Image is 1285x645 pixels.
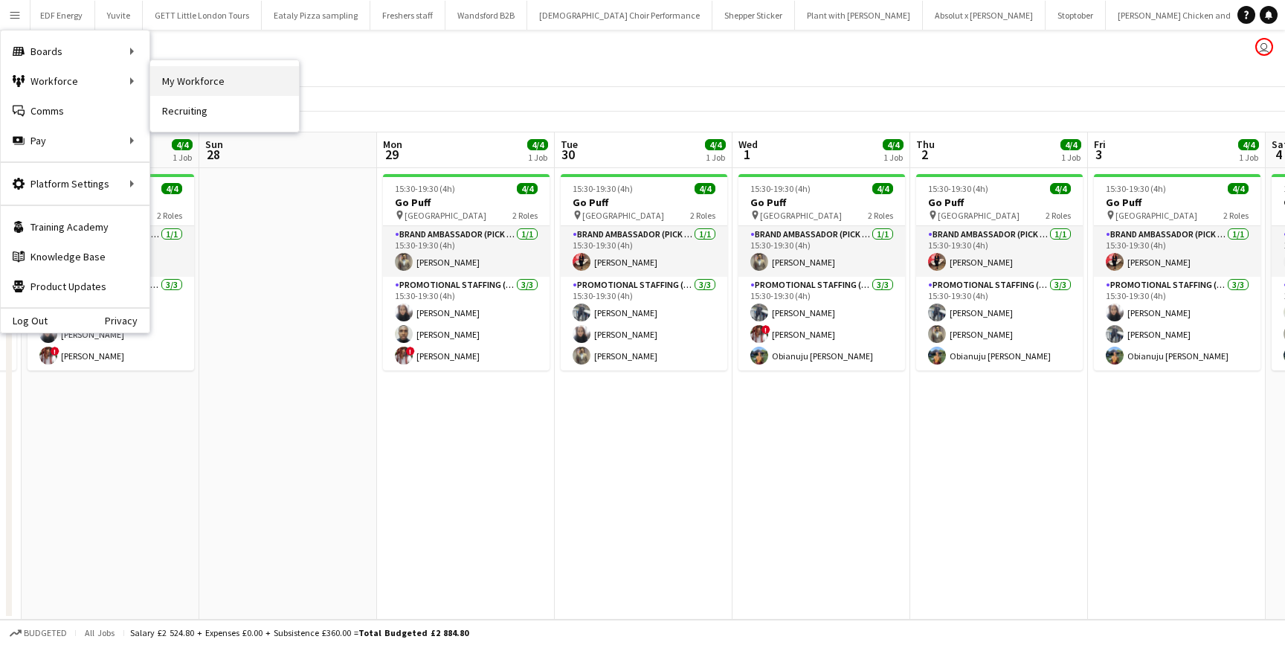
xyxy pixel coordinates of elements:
button: Wandsford B2B [445,1,527,30]
span: Budgeted [24,628,67,638]
span: 4/4 [1050,183,1071,194]
div: Salary £2 524.80 + Expenses £0.00 + Subsistence £360.00 = [130,627,468,638]
h3: Go Puff [383,196,550,209]
app-card-role: Promotional Staffing (Brand Ambassadors)3/315:30-19:30 (4h)[PERSON_NAME][PERSON_NAME]Obianuju [PE... [916,277,1083,370]
span: 4/4 [1238,139,1259,150]
div: 1 Job [883,152,903,163]
app-card-role: Brand Ambassador (Pick up)1/115:30-19:30 (4h)[PERSON_NAME] [383,226,550,277]
span: 2 Roles [690,210,715,221]
app-card-role: Promotional Staffing (Brand Ambassadors)3/315:30-19:30 (4h)[PERSON_NAME][PERSON_NAME]![PERSON_NAME] [383,277,550,370]
div: 1 Job [1061,152,1081,163]
span: 15:30-19:30 (4h) [573,183,633,194]
app-card-role: Brand Ambassador (Pick up)1/115:30-19:30 (4h)[PERSON_NAME] [561,226,727,277]
span: 2 [914,146,935,163]
span: 2 Roles [1046,210,1071,221]
span: ! [51,347,59,356]
a: Knowledge Base [1,242,149,272]
button: Shepper Sticker [712,1,795,30]
app-job-card: 15:30-19:30 (4h)4/4Go Puff [GEOGRAPHIC_DATA]2 RolesBrand Ambassador (Pick up)1/115:30-19:30 (4h)[... [738,174,905,370]
span: [GEOGRAPHIC_DATA] [582,210,664,221]
span: 4/4 [1228,183,1249,194]
span: 30 [558,146,578,163]
button: Yuvite [95,1,143,30]
span: 4/4 [705,139,726,150]
app-job-card: 15:30-19:30 (4h)4/4Go Puff [GEOGRAPHIC_DATA]2 RolesBrand Ambassador (Pick up)1/115:30-19:30 (4h)[... [561,174,727,370]
app-user-avatar: Nina Mackay [1255,38,1273,56]
span: [GEOGRAPHIC_DATA] [760,210,842,221]
a: My Workforce [150,66,299,96]
app-card-role: Brand Ambassador (Pick up)1/115:30-19:30 (4h)[PERSON_NAME] [738,226,905,277]
span: 4/4 [872,183,893,194]
span: [GEOGRAPHIC_DATA] [938,210,1020,221]
span: Mon [383,138,402,151]
div: 1 Job [173,152,192,163]
span: Sun [205,138,223,151]
span: 15:30-19:30 (4h) [750,183,811,194]
app-card-role: Promotional Staffing (Brand Ambassadors)3/315:30-19:30 (4h)[PERSON_NAME]![PERSON_NAME]Obianuju [P... [738,277,905,370]
span: 2 Roles [1223,210,1249,221]
span: 1 [736,146,758,163]
span: 2 Roles [157,210,182,221]
span: 4/4 [695,183,715,194]
span: 15:30-19:30 (4h) [928,183,988,194]
span: 2 Roles [868,210,893,221]
app-card-role: Brand Ambassador (Pick up)1/115:30-19:30 (4h)[PERSON_NAME] [916,226,1083,277]
span: 3 [1092,146,1106,163]
button: Absolut x [PERSON_NAME] [923,1,1046,30]
span: Total Budgeted £2 884.80 [358,627,468,638]
h3: Go Puff [738,196,905,209]
span: 29 [381,146,402,163]
button: Budgeted [7,625,69,641]
span: Thu [916,138,935,151]
span: 4/4 [883,139,904,150]
h3: Go Puff [1094,196,1260,209]
div: 1 Job [706,152,725,163]
button: [PERSON_NAME] Chicken and Shakes [1106,1,1272,30]
button: Freshers staff [370,1,445,30]
div: 1 Job [528,152,547,163]
span: 15:30-19:30 (4h) [395,183,455,194]
div: Boards [1,36,149,66]
a: Product Updates [1,272,149,301]
span: 4/4 [517,183,538,194]
app-card-role: Promotional Staffing (Brand Ambassadors)3/315:30-19:30 (4h)[PERSON_NAME][PERSON_NAME]Obianuju [PE... [1094,277,1260,370]
app-job-card: 15:30-19:30 (4h)4/4Go Puff [GEOGRAPHIC_DATA]2 RolesBrand Ambassador (Pick up)1/115:30-19:30 (4h)[... [916,174,1083,370]
button: Eataly Pizza sampling [262,1,370,30]
a: Log Out [1,315,48,327]
a: Privacy [105,315,149,327]
a: Training Academy [1,212,149,242]
span: 28 [203,146,223,163]
button: Stoptober [1046,1,1106,30]
button: [DEMOGRAPHIC_DATA] Choir Performance [527,1,712,30]
button: GETT Little London Tours [143,1,262,30]
h3: Go Puff [561,196,727,209]
div: Pay [1,126,149,155]
h3: Go Puff [916,196,1083,209]
app-job-card: 15:30-19:30 (4h)4/4Go Puff [GEOGRAPHIC_DATA]2 RolesBrand Ambassador (Pick up)1/115:30-19:30 (4h)[... [1094,174,1260,370]
a: Recruiting [150,96,299,126]
app-card-role: Promotional Staffing (Brand Ambassadors)3/315:30-19:30 (4h)[PERSON_NAME][PERSON_NAME][PERSON_NAME] [561,277,727,370]
div: Workforce [1,66,149,96]
span: ! [761,325,770,334]
span: 4/4 [1060,139,1081,150]
app-card-role: Brand Ambassador (Pick up)1/115:30-19:30 (4h)[PERSON_NAME] [1094,226,1260,277]
span: ! [406,347,415,356]
span: 4/4 [161,183,182,194]
span: Wed [738,138,758,151]
span: 2 Roles [512,210,538,221]
app-job-card: 15:30-19:30 (4h)4/4Go Puff [GEOGRAPHIC_DATA]2 RolesBrand Ambassador (Pick up)1/115:30-19:30 (4h)[... [383,174,550,370]
span: Tue [561,138,578,151]
button: Plant with [PERSON_NAME] [795,1,923,30]
span: 4/4 [527,139,548,150]
button: EDF Energy [28,1,95,30]
span: All jobs [82,627,117,638]
div: Platform Settings [1,169,149,199]
span: [GEOGRAPHIC_DATA] [405,210,486,221]
span: [GEOGRAPHIC_DATA] [1115,210,1197,221]
div: 1 Job [1239,152,1258,163]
